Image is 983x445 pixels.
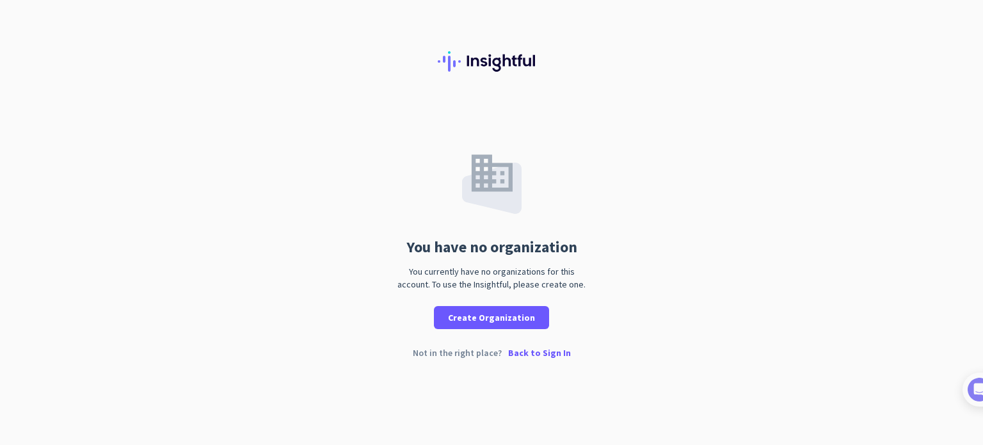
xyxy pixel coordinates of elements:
button: Create Organization [434,306,549,329]
div: You currently have no organizations for this account. To use the Insightful, please create one. [392,265,591,291]
p: Back to Sign In [508,348,571,357]
div: You have no organization [406,239,577,255]
img: Insightful [438,51,545,72]
span: Create Organization [448,311,535,324]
